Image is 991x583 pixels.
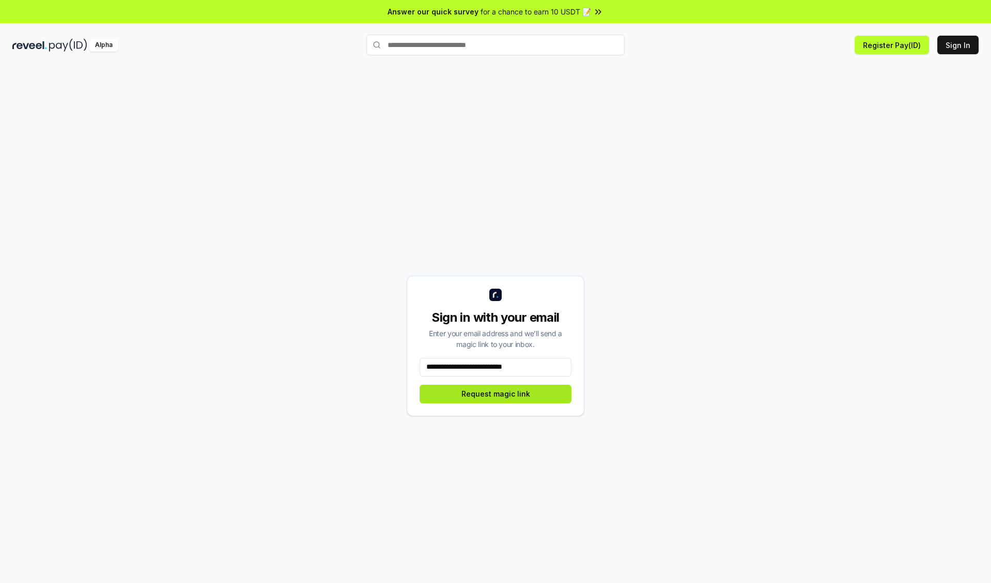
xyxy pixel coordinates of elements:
button: Sign In [937,36,979,54]
div: Enter your email address and we’ll send a magic link to your inbox. [420,328,571,350]
img: reveel_dark [12,39,47,52]
div: Alpha [89,39,118,52]
button: Request magic link [420,385,571,403]
div: Sign in with your email [420,309,571,326]
span: for a chance to earn 10 USDT 📝 [481,6,591,17]
img: logo_small [489,289,502,301]
img: pay_id [49,39,87,52]
button: Register Pay(ID) [855,36,929,54]
span: Answer our quick survey [388,6,478,17]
